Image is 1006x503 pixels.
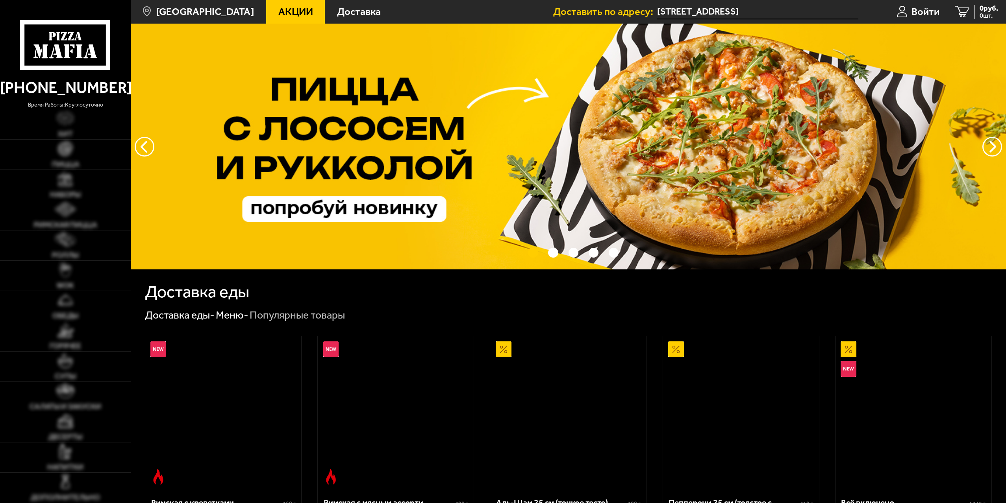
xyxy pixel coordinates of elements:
a: АкционныйПепперони 25 см (толстое с сыром) [663,336,819,490]
span: Доставка [337,7,381,17]
span: Доставить по адресу: [553,7,657,17]
span: Напитки [47,463,83,471]
button: точки переключения [569,248,579,258]
span: Хит [58,130,73,138]
a: Меню- [216,309,248,321]
a: АкционныйАль-Шам 25 см (тонкое тесто) [490,336,646,490]
span: Войти [912,7,939,17]
img: Острое блюдо [323,469,339,485]
img: Акционный [841,341,856,357]
input: Ваш адрес доставки [657,5,858,19]
span: Десерты [48,433,82,440]
h1: Доставка еды [145,284,249,300]
button: точки переключения [589,248,599,258]
span: Горячее [50,342,81,350]
button: предыдущий [982,137,1002,157]
img: Акционный [668,341,684,357]
a: НовинкаОстрое блюдоРимская с мясным ассорти [318,336,474,490]
span: Наборы [50,191,81,198]
img: Новинка [841,361,856,377]
button: следующий [135,137,154,157]
span: Салаты и закуски [30,403,101,410]
a: НовинкаОстрое блюдоРимская с креветками [145,336,301,490]
span: Роллы [52,251,79,259]
span: Римская пицца [34,221,97,228]
span: 0 руб. [980,5,998,12]
span: Супы [55,372,76,380]
a: Доставка еды- [145,309,215,321]
img: Новинка [323,341,339,357]
span: Обеды [52,312,78,319]
a: АкционныйНовинкаВсё включено [836,336,991,490]
span: Пицца [52,160,79,168]
span: WOK [57,282,74,289]
span: Парашютная улица, 61к1 [657,5,858,19]
button: точки переключения [548,248,558,258]
button: точки переключения [528,248,538,258]
span: 0 шт. [980,13,998,19]
button: точки переключения [609,248,619,258]
div: Популярные товары [250,308,345,322]
img: Акционный [496,341,511,357]
span: Дополнительно [31,494,100,501]
span: [GEOGRAPHIC_DATA] [156,7,254,17]
span: Акции [278,7,313,17]
img: Острое блюдо [150,469,166,485]
img: Новинка [150,341,166,357]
